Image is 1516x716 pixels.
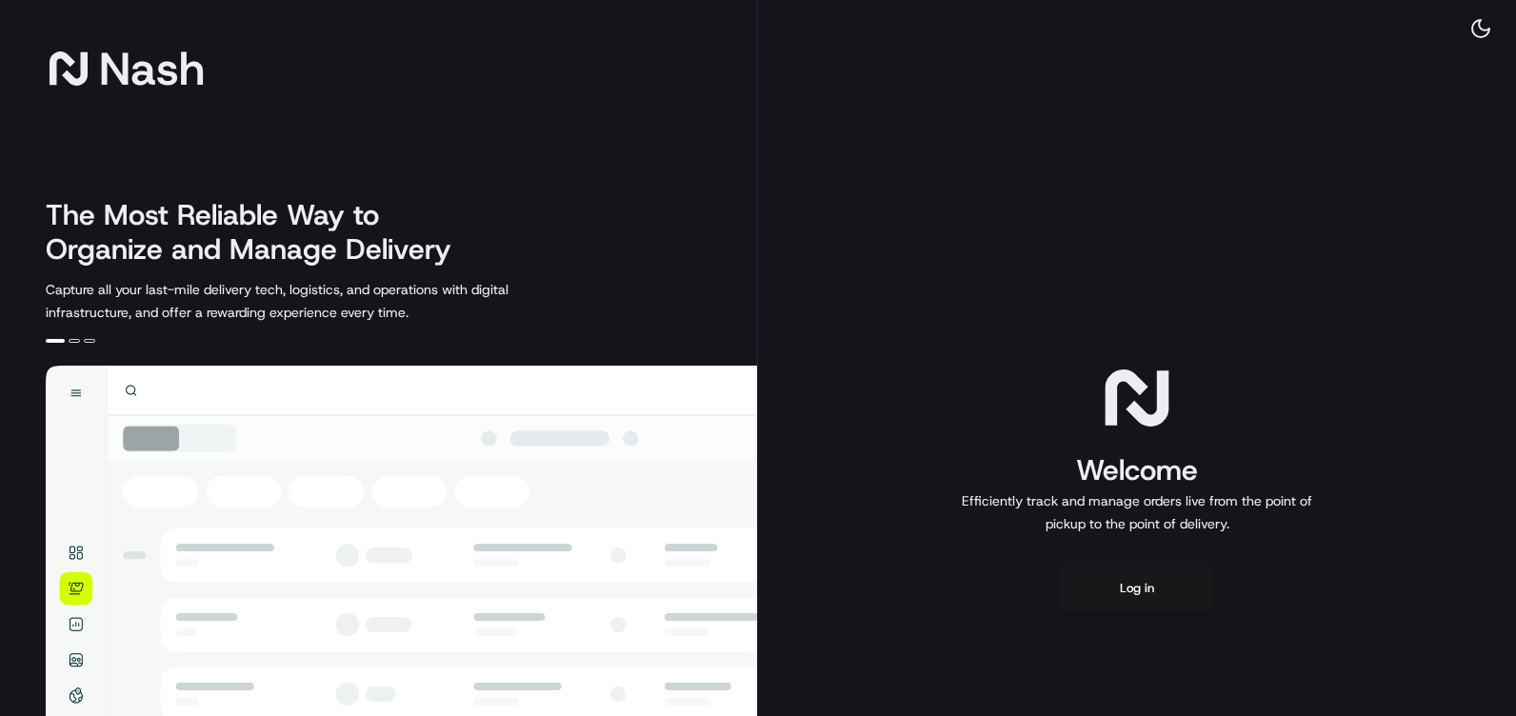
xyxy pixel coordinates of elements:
[1061,566,1213,611] button: Log in
[99,50,205,88] span: Nash
[954,489,1320,535] p: Efficiently track and manage orders live from the point of pickup to the point of delivery.
[954,451,1320,489] h1: Welcome
[46,198,472,267] h2: The Most Reliable Way to Organize and Manage Delivery
[46,278,594,324] p: Capture all your last-mile delivery tech, logistics, and operations with digital infrastructure, ...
